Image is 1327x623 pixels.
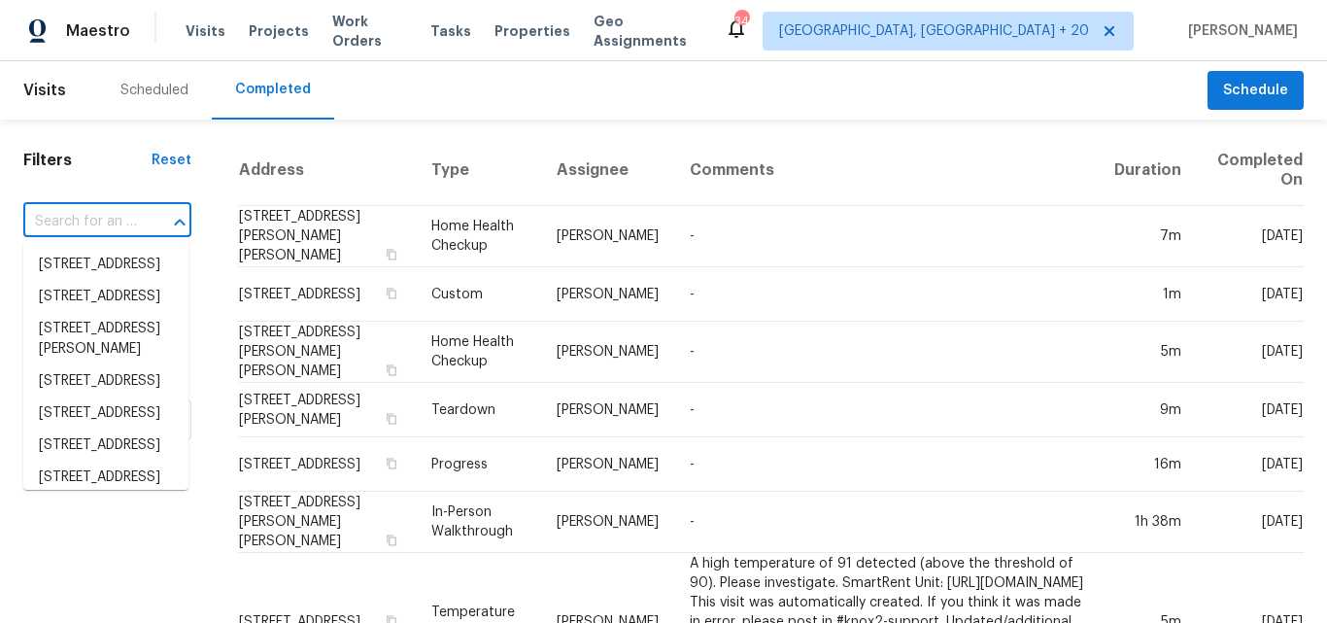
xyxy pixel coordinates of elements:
[23,151,152,170] h1: Filters
[332,12,407,51] span: Work Orders
[541,437,674,492] td: [PERSON_NAME]
[238,135,416,206] th: Address
[541,383,674,437] td: [PERSON_NAME]
[23,249,188,281] li: [STREET_ADDRESS]
[1197,437,1304,492] td: [DATE]
[541,322,674,383] td: [PERSON_NAME]
[541,206,674,267] td: [PERSON_NAME]
[120,81,188,100] div: Scheduled
[541,267,674,322] td: [PERSON_NAME]
[383,362,400,379] button: Copy Address
[186,21,225,41] span: Visits
[416,383,541,437] td: Teardown
[416,322,541,383] td: Home Health Checkup
[1099,383,1197,437] td: 9m
[23,313,188,365] li: [STREET_ADDRESS][PERSON_NAME]
[1197,322,1304,383] td: [DATE]
[23,69,66,112] span: Visits
[383,532,400,549] button: Copy Address
[383,455,400,472] button: Copy Address
[416,437,541,492] td: Progress
[1099,322,1197,383] td: 5m
[416,135,541,206] th: Type
[430,24,471,38] span: Tasks
[674,383,1099,437] td: -
[1180,21,1298,41] span: [PERSON_NAME]
[674,267,1099,322] td: -
[23,281,188,313] li: [STREET_ADDRESS]
[416,206,541,267] td: Home Health Checkup
[674,322,1099,383] td: -
[383,246,400,263] button: Copy Address
[1099,267,1197,322] td: 1m
[238,267,416,322] td: [STREET_ADDRESS]
[23,207,137,237] input: Search for an address...
[541,492,674,553] td: [PERSON_NAME]
[1197,267,1304,322] td: [DATE]
[152,151,191,170] div: Reset
[674,206,1099,267] td: -
[1099,206,1197,267] td: 7m
[238,206,416,267] td: [STREET_ADDRESS][PERSON_NAME][PERSON_NAME]
[416,492,541,553] td: In-Person Walkthrough
[23,365,188,398] li: [STREET_ADDRESS]
[238,322,416,383] td: [STREET_ADDRESS][PERSON_NAME][PERSON_NAME]
[674,492,1099,553] td: -
[494,21,570,41] span: Properties
[674,437,1099,492] td: -
[1197,383,1304,437] td: [DATE]
[235,80,311,99] div: Completed
[1099,492,1197,553] td: 1h 38m
[23,430,188,462] li: [STREET_ADDRESS]
[1223,79,1288,103] span: Schedule
[779,21,1089,41] span: [GEOGRAPHIC_DATA], [GEOGRAPHIC_DATA] + 20
[249,21,309,41] span: Projects
[23,398,188,430] li: [STREET_ADDRESS]
[23,462,188,494] li: [STREET_ADDRESS]
[66,21,130,41] span: Maestro
[416,267,541,322] td: Custom
[238,492,416,553] td: [STREET_ADDRESS][PERSON_NAME][PERSON_NAME]
[734,12,748,31] div: 346
[1197,135,1304,206] th: Completed On
[1099,437,1197,492] td: 16m
[674,135,1099,206] th: Comments
[383,285,400,302] button: Copy Address
[383,410,400,428] button: Copy Address
[541,135,674,206] th: Assignee
[594,12,701,51] span: Geo Assignments
[238,383,416,437] td: [STREET_ADDRESS][PERSON_NAME]
[238,437,416,492] td: [STREET_ADDRESS]
[1099,135,1197,206] th: Duration
[166,209,193,236] button: Close
[1197,492,1304,553] td: [DATE]
[1197,206,1304,267] td: [DATE]
[1208,71,1304,111] button: Schedule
